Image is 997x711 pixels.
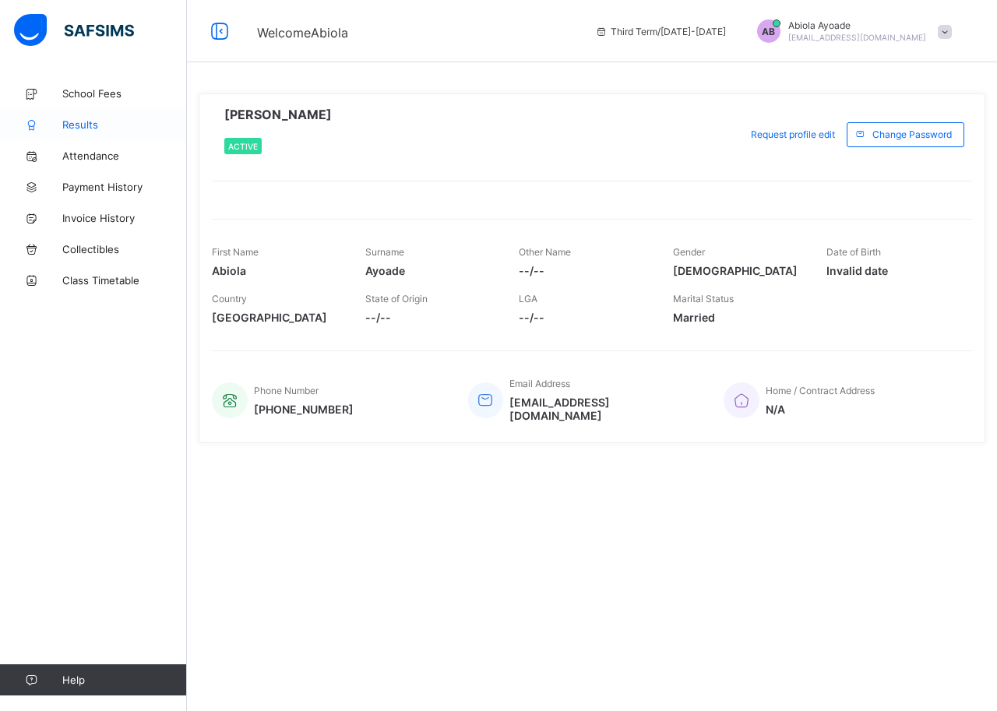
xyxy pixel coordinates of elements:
[673,293,734,304] span: Marital Status
[762,26,775,37] span: AB
[62,212,187,224] span: Invoice History
[509,378,570,389] span: Email Address
[14,14,134,47] img: safsims
[519,264,649,277] span: --/--
[519,246,571,258] span: Other Name
[365,293,428,304] span: State of Origin
[788,33,926,42] span: [EMAIL_ADDRESS][DOMAIN_NAME]
[742,19,960,43] div: AbiolaAyoade
[766,403,875,416] span: N/A
[62,243,187,255] span: Collectibles
[519,293,537,304] span: LGA
[228,142,258,151] span: Active
[673,311,803,324] span: Married
[826,264,956,277] span: Invalid date
[365,311,495,324] span: --/--
[62,150,187,162] span: Attendance
[212,264,342,277] span: Abiola
[595,26,726,37] span: session/term information
[673,264,803,277] span: [DEMOGRAPHIC_DATA]
[519,311,649,324] span: --/--
[826,246,881,258] span: Date of Birth
[254,403,354,416] span: [PHONE_NUMBER]
[365,246,404,258] span: Surname
[766,385,875,396] span: Home / Contract Address
[224,107,332,122] span: [PERSON_NAME]
[62,674,186,686] span: Help
[212,246,259,258] span: First Name
[788,19,926,31] span: Abiola Ayoade
[62,181,187,193] span: Payment History
[254,385,319,396] span: Phone Number
[509,396,700,422] span: [EMAIL_ADDRESS][DOMAIN_NAME]
[365,264,495,277] span: Ayoade
[62,118,187,131] span: Results
[751,128,835,140] span: Request profile edit
[212,311,342,324] span: [GEOGRAPHIC_DATA]
[62,274,187,287] span: Class Timetable
[212,293,247,304] span: Country
[257,25,348,40] span: Welcome Abiola
[673,246,705,258] span: Gender
[872,128,952,140] span: Change Password
[62,87,187,100] span: School Fees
